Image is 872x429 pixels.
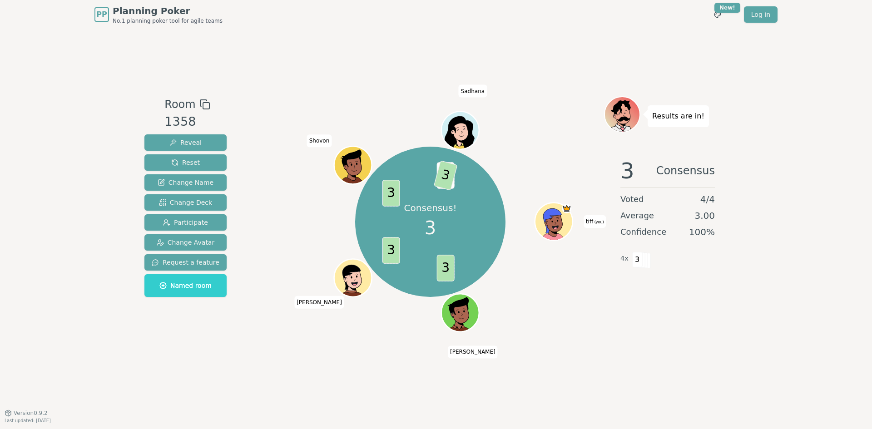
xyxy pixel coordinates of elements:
button: Version0.9.2 [5,409,48,417]
span: Change Name [158,178,213,187]
span: Click to change your name [294,296,344,309]
span: Consensus [656,160,715,182]
span: Reveal [169,138,202,147]
span: Click to change your name [307,135,332,148]
span: Named room [159,281,212,290]
span: Average [620,209,654,222]
span: Room [164,96,195,113]
span: 4 x [620,254,629,264]
span: 4 / 4 [700,193,715,206]
span: No.1 planning poker tool for agile teams [113,17,223,25]
span: Click to change your name [584,215,606,228]
span: Voted [620,193,644,206]
span: Reset [171,158,200,167]
span: Version 0.9.2 [14,409,48,417]
p: Results are in! [652,110,704,123]
span: Participate [163,218,208,227]
button: Reveal [144,134,227,151]
button: Named room [144,274,227,297]
span: (you) [593,220,604,224]
span: Change Deck [159,198,212,207]
button: Change Name [144,174,227,191]
span: Change Avatar [157,238,215,247]
span: tiff is the host [562,204,571,213]
button: Change Deck [144,194,227,211]
span: 3 [620,160,634,182]
span: Confidence [620,226,666,238]
span: 3.00 [694,209,715,222]
span: 3 [382,237,400,264]
button: New! [709,6,726,23]
button: Request a feature [144,254,227,271]
a: Log in [744,6,778,23]
p: Consensus! [404,202,457,214]
button: Change Avatar [144,234,227,251]
a: PPPlanning PokerNo.1 planning poker tool for agile teams [94,5,223,25]
span: Last updated: [DATE] [5,418,51,423]
span: 3 [436,255,454,281]
span: 3 [433,160,457,191]
span: 100 % [689,226,715,238]
span: PP [96,9,107,20]
div: 1358 [164,113,210,131]
span: Planning Poker [113,5,223,17]
span: Click to change your name [459,85,487,98]
span: 3 [382,180,400,207]
span: Click to change your name [448,346,498,359]
span: 3 [425,214,436,242]
button: Reset [144,154,227,171]
span: 3 [632,252,643,267]
button: Participate [144,214,227,231]
div: New! [714,3,740,13]
button: Click to change your avatar [536,204,571,239]
span: Request a feature [152,258,219,267]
